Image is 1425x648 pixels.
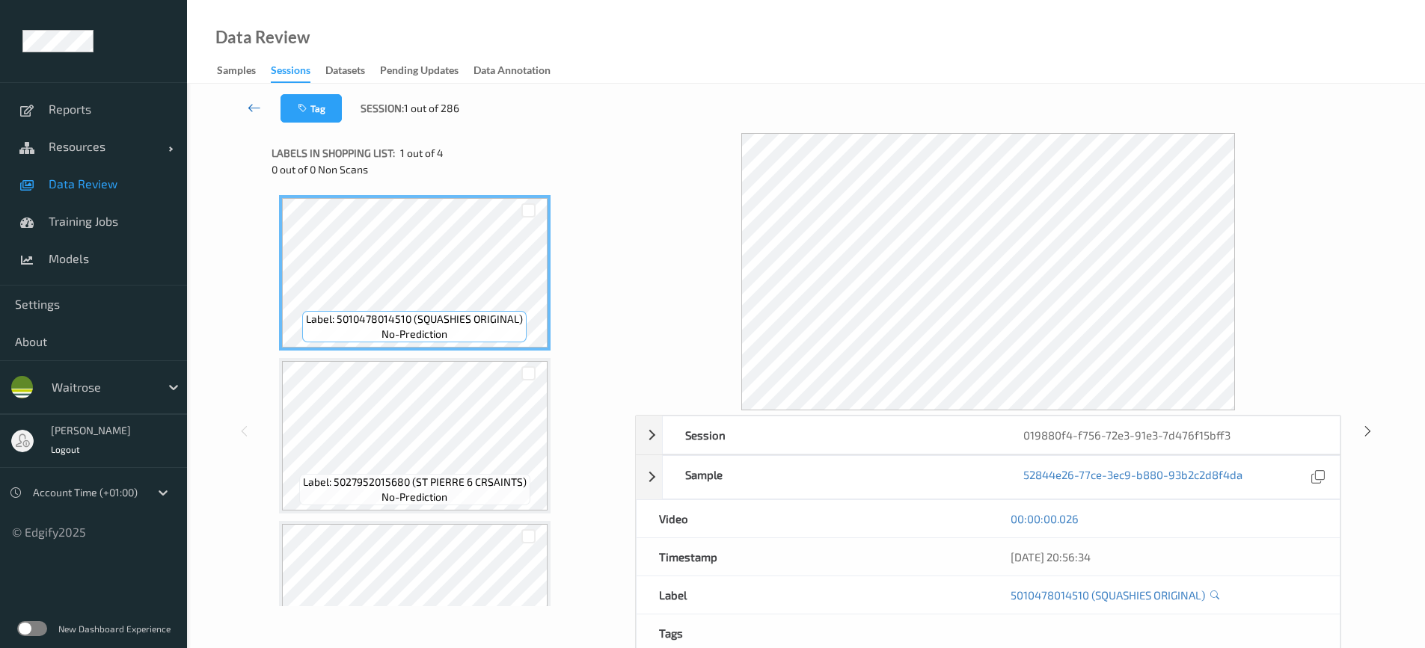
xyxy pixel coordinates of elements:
[272,162,625,177] div: 0 out of 0 Non Scans
[306,312,523,327] span: Label: 5010478014510 (SQUASHIES ORIGINAL)
[1001,416,1339,454] div: 019880f4-f756-72e3-91e3-7d476f15bff3
[325,63,365,81] div: Datasets
[303,475,527,490] span: Label: 5027952015680 (ST PIERRE 6 CRSAINTS)
[361,101,404,116] span: Session:
[1023,467,1242,487] a: 52844e26-77ce-3ec9-b880-93b2c2d8f4da
[217,61,271,81] a: Samples
[663,456,1001,499] div: Sample
[271,61,325,83] a: Sessions
[400,146,444,161] span: 1 out of 4
[381,327,447,342] span: no-prediction
[637,500,988,537] div: Video
[381,490,447,504] span: no-prediction
[636,416,1340,454] div: Session019880f4-f756-72e3-91e3-7d476f15bff3
[637,538,988,576] div: Timestamp
[474,63,551,81] div: Data Annotation
[636,455,1340,499] div: Sample52844e26-77ce-3ec9-b880-93b2c2d8f4da
[637,576,988,614] div: Label
[474,61,566,81] a: Data Annotation
[281,94,342,123] button: Tag
[663,416,1001,454] div: Session
[217,63,256,81] div: Samples
[215,30,310,45] div: Data Review
[1011,549,1317,564] div: [DATE] 20:56:34
[380,63,459,81] div: Pending Updates
[380,61,474,81] a: Pending Updates
[325,61,380,81] a: Datasets
[1011,587,1205,602] a: 5010478014510 (SQUASHIES ORIGINAL)
[271,63,310,83] div: Sessions
[272,146,395,161] span: Labels in shopping list:
[1011,511,1079,526] a: 00:00:00.026
[404,101,459,116] span: 1 out of 286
